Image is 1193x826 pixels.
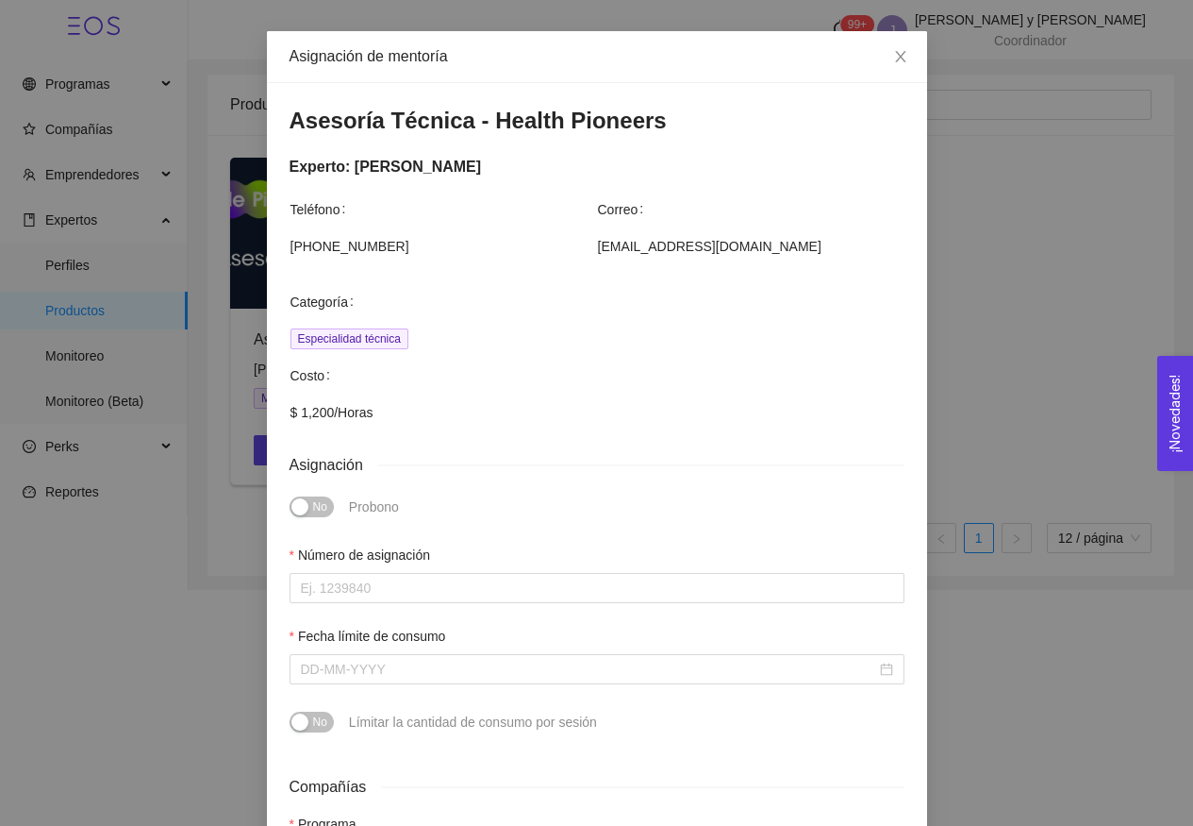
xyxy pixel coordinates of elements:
span: Correo [598,199,652,220]
span: [EMAIL_ADDRESS][DOMAIN_NAME] [598,236,903,257]
input: Fecha límite de consumo [301,659,876,680]
label: Fecha límite de consumo [290,626,446,647]
span: Especialidad técnica [290,329,408,349]
span: $ 1,200 / Horas [290,402,903,423]
span: Categoría [290,292,361,312]
span: Costo [290,365,338,386]
button: Open Feedback Widget [1157,356,1193,471]
input: Número de asignación [290,573,904,603]
button: Close [874,31,927,84]
div: Asignación de mentoría [290,46,904,67]
span: close [893,49,908,64]
span: Límitar la cantidad de consumo por sesión [349,715,597,730]
span: [PHONE_NUMBER] [290,236,596,257]
h3: Asesoría Técnica - Health Pioneers [290,106,904,136]
span: Compañías [290,775,382,799]
span: No [313,497,327,517]
span: No [313,712,327,733]
span: Asignación [290,453,378,477]
label: Número de asignación [290,545,431,565]
span: Teléfono [290,199,354,220]
span: Probono [349,499,399,514]
div: Experto: [PERSON_NAME] [290,155,904,178]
